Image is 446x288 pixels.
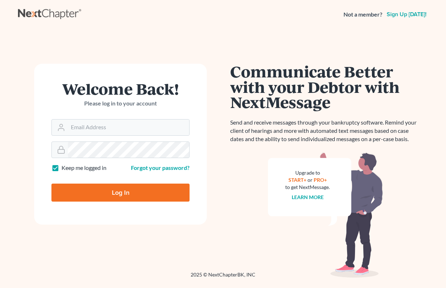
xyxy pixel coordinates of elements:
[131,164,190,171] a: Forgot your password?
[285,169,330,176] div: Upgrade to
[292,194,324,200] a: Learn more
[314,177,327,183] a: PRO+
[288,177,306,183] a: START+
[385,12,428,17] a: Sign up [DATE]!
[268,152,383,278] img: nextmessage_bg-59042aed3d76b12b5cd301f8e5b87938c9018125f34e5fa2b7a6b67550977c72.svg
[308,177,313,183] span: or
[51,99,190,108] p: Please log in to your account
[62,164,106,172] label: Keep me logged in
[51,81,190,96] h1: Welcome Back!
[18,271,428,284] div: 2025 © NextChapterBK, INC
[68,120,189,135] input: Email Address
[51,184,190,202] input: Log In
[343,10,382,19] strong: Not a member?
[230,118,421,143] p: Send and receive messages through your bankruptcy software. Remind your client of hearings and mo...
[285,184,330,191] div: to get NextMessage.
[230,64,421,110] h1: Communicate Better with your Debtor with NextMessage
